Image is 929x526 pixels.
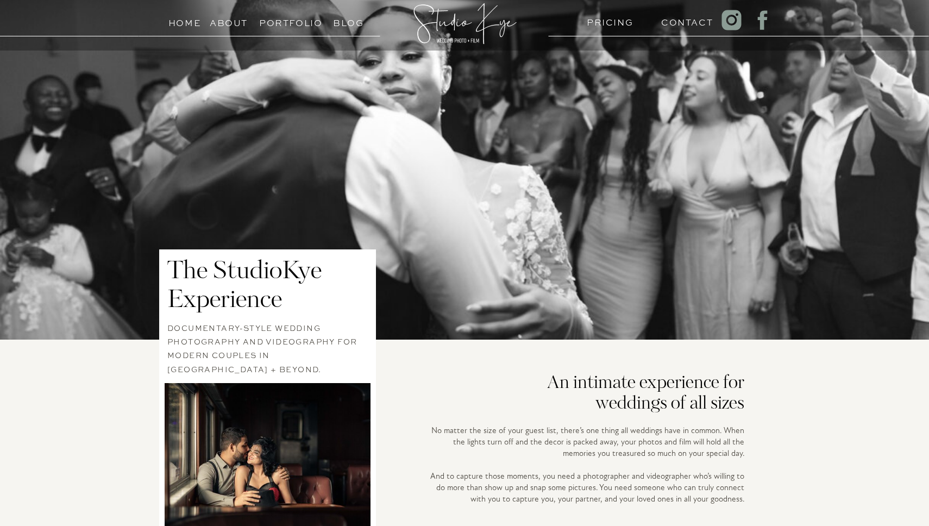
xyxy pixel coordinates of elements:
[210,15,248,26] a: About
[164,15,205,26] a: Home
[661,15,703,25] a: Contact
[510,373,744,414] h2: An intimate experience for weddings of all sizes
[324,15,373,26] a: Blog
[259,15,309,26] a: Portfolio
[167,258,359,316] h2: The StudioKye Experience
[587,15,629,25] a: PRICING
[167,321,367,360] h3: Documentary-style wedding photography and videography for modern couples in [GEOGRAPHIC_DATA] + b...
